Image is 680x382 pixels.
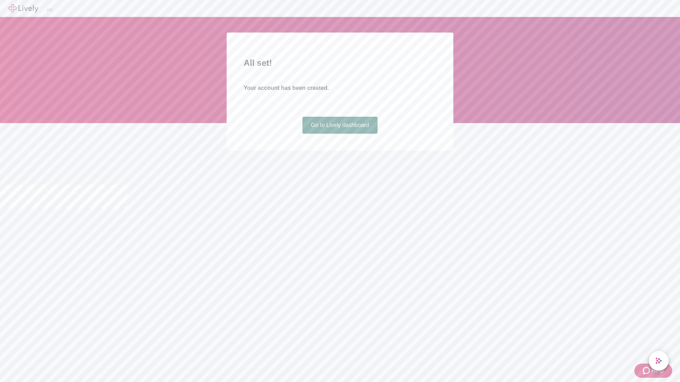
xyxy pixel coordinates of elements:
[244,57,436,69] h2: All set!
[244,84,436,92] h4: Your account has been created.
[302,117,378,134] a: Go to Lively dashboard
[8,4,38,13] img: Lively
[47,9,52,11] button: Log out
[643,366,651,375] svg: Zendesk support icon
[649,351,669,371] button: chat
[655,357,662,364] svg: Lively AI Assistant
[651,366,664,375] span: Help
[634,364,672,378] button: Zendesk support iconHelp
